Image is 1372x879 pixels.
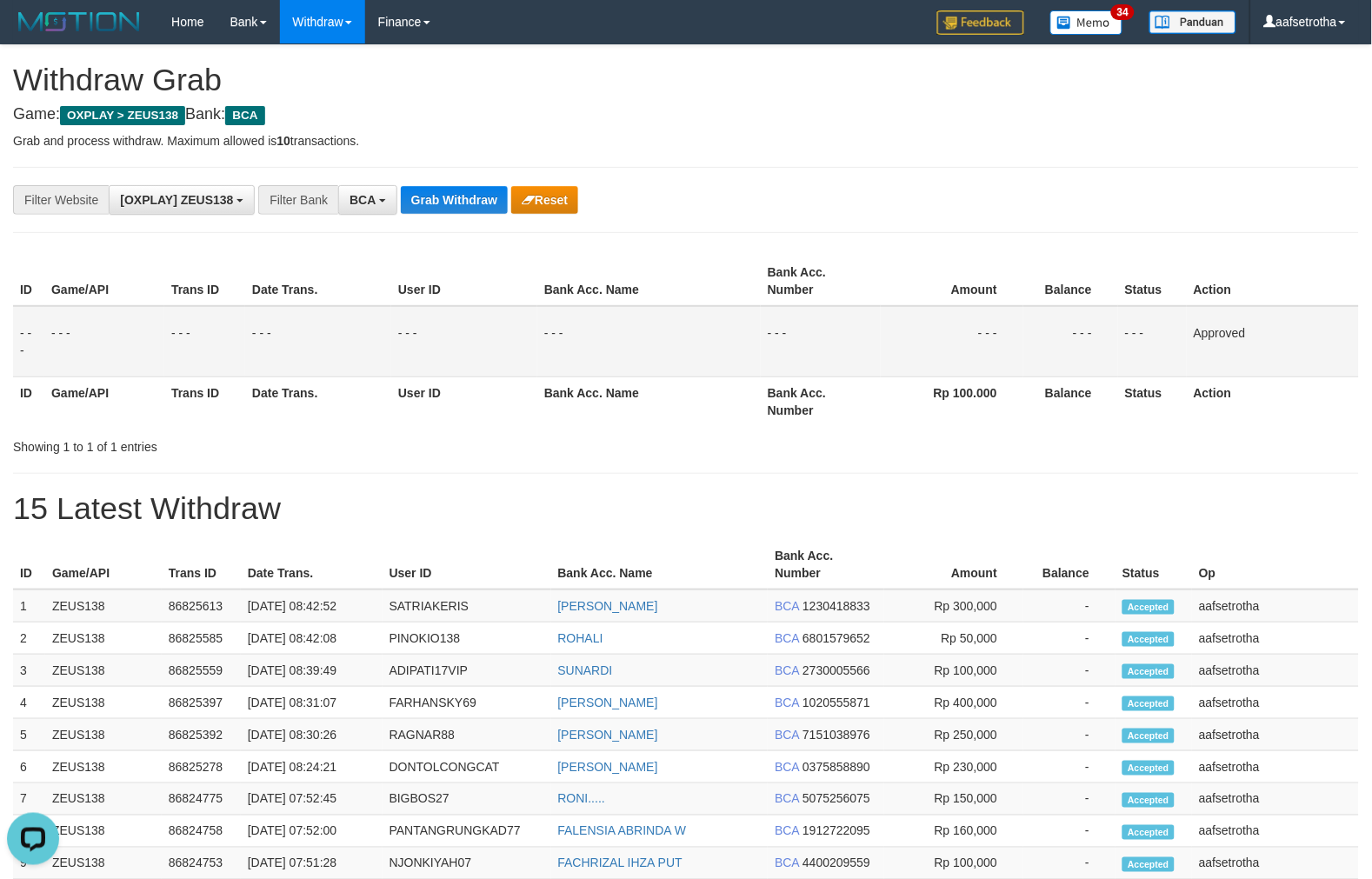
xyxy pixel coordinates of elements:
[13,106,1359,123] h4: Game: Bank:
[13,719,45,751] td: 5
[391,376,537,426] th: User ID
[1192,751,1359,783] td: aafsetrotha
[558,792,605,806] a: RONI.....
[775,760,799,774] span: BCA
[13,491,1359,526] h1: 15 Latest Withdraw
[120,193,233,207] span: [OXPLAY] ZEUS138
[162,589,241,623] td: 86825613
[1023,376,1118,426] th: Balance
[803,599,870,613] span: Copy 1230418833 to clipboard
[1122,825,1175,840] span: Accepted
[13,185,109,215] div: Filter Website
[164,256,245,306] th: Trans ID
[13,431,559,456] div: Showing 1 to 1 of 1 entries
[761,306,881,377] td: - - -
[1192,655,1359,687] td: aafsetrotha
[1023,816,1116,848] td: -
[881,256,1023,306] th: Amount
[45,623,162,655] td: ZEUS138
[60,106,185,125] span: OXPLAY > ZEUS138
[44,256,164,306] th: Game/API
[383,589,551,623] td: SATRIAKERIS
[45,816,162,848] td: ZEUS138
[45,719,162,751] td: ZEUS138
[1122,793,1175,808] span: Accepted
[775,728,799,742] span: BCA
[558,599,658,613] a: [PERSON_NAME]
[162,719,241,751] td: 86825392
[241,589,383,623] td: [DATE] 08:42:52
[1187,256,1359,306] th: Action
[338,185,397,215] button: BCA
[1023,540,1116,589] th: Balance
[1122,857,1175,872] span: Accepted
[884,719,1023,751] td: Rp 250,000
[1149,10,1236,34] img: panduan.png
[383,816,551,848] td: PANTANGRUNGKAD77
[245,306,391,377] td: - - -
[13,132,1359,150] p: Grab and process withdraw. Maximum allowed is transactions.
[884,816,1023,848] td: Rp 160,000
[164,376,245,426] th: Trans ID
[1023,306,1118,377] td: - - -
[775,824,799,838] span: BCA
[383,751,551,783] td: DONTOLCONGCAT
[383,687,551,719] td: FARHANSKY69
[44,376,164,426] th: Game/API
[775,599,799,613] span: BCA
[884,540,1023,589] th: Amount
[245,256,391,306] th: Date Trans.
[13,589,45,623] td: 1
[13,687,45,719] td: 4
[1023,589,1116,623] td: -
[383,655,551,687] td: ADIPATI17VIP
[884,783,1023,816] td: Rp 150,000
[1023,655,1116,687] td: -
[1116,540,1192,589] th: Status
[45,687,162,719] td: ZEUS138
[881,376,1023,426] th: Rp 100.000
[383,540,551,589] th: User ID
[383,783,551,816] td: BIGBOS27
[13,376,44,426] th: ID
[401,186,508,214] button: Grab Withdraw
[13,751,45,783] td: 6
[937,10,1024,35] img: Feedback.jpg
[1122,696,1175,711] span: Accepted
[803,663,870,677] span: Copy 2730005566 to clipboard
[1118,376,1187,426] th: Status
[1192,540,1359,589] th: Op
[245,376,391,426] th: Date Trans.
[109,185,255,215] button: [OXPLAY] ZEUS138
[164,306,245,377] td: - - -
[1192,623,1359,655] td: aafsetrotha
[558,663,613,677] a: SUNARDI
[1118,256,1187,306] th: Status
[13,623,45,655] td: 2
[803,760,870,774] span: Copy 0375858890 to clipboard
[537,376,761,426] th: Bank Acc. Name
[1122,761,1175,776] span: Accepted
[1187,306,1359,377] td: Approved
[1192,589,1359,623] td: aafsetrotha
[761,376,881,426] th: Bank Acc. Number
[241,687,383,719] td: [DATE] 08:31:07
[775,792,799,806] span: BCA
[1023,687,1116,719] td: -
[558,696,658,709] a: [PERSON_NAME]
[803,824,870,838] span: Copy 1912722095 to clipboard
[383,623,551,655] td: PINOKIO138
[1118,306,1187,377] td: - - -
[13,540,45,589] th: ID
[1122,632,1175,647] span: Accepted
[537,256,761,306] th: Bank Acc. Name
[1192,816,1359,848] td: aafsetrotha
[1023,751,1116,783] td: -
[1122,729,1175,743] span: Accepted
[258,185,338,215] div: Filter Bank
[391,256,537,306] th: User ID
[13,306,44,377] td: - - -
[162,816,241,848] td: 86824758
[162,687,241,719] td: 86825397
[350,193,376,207] span: BCA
